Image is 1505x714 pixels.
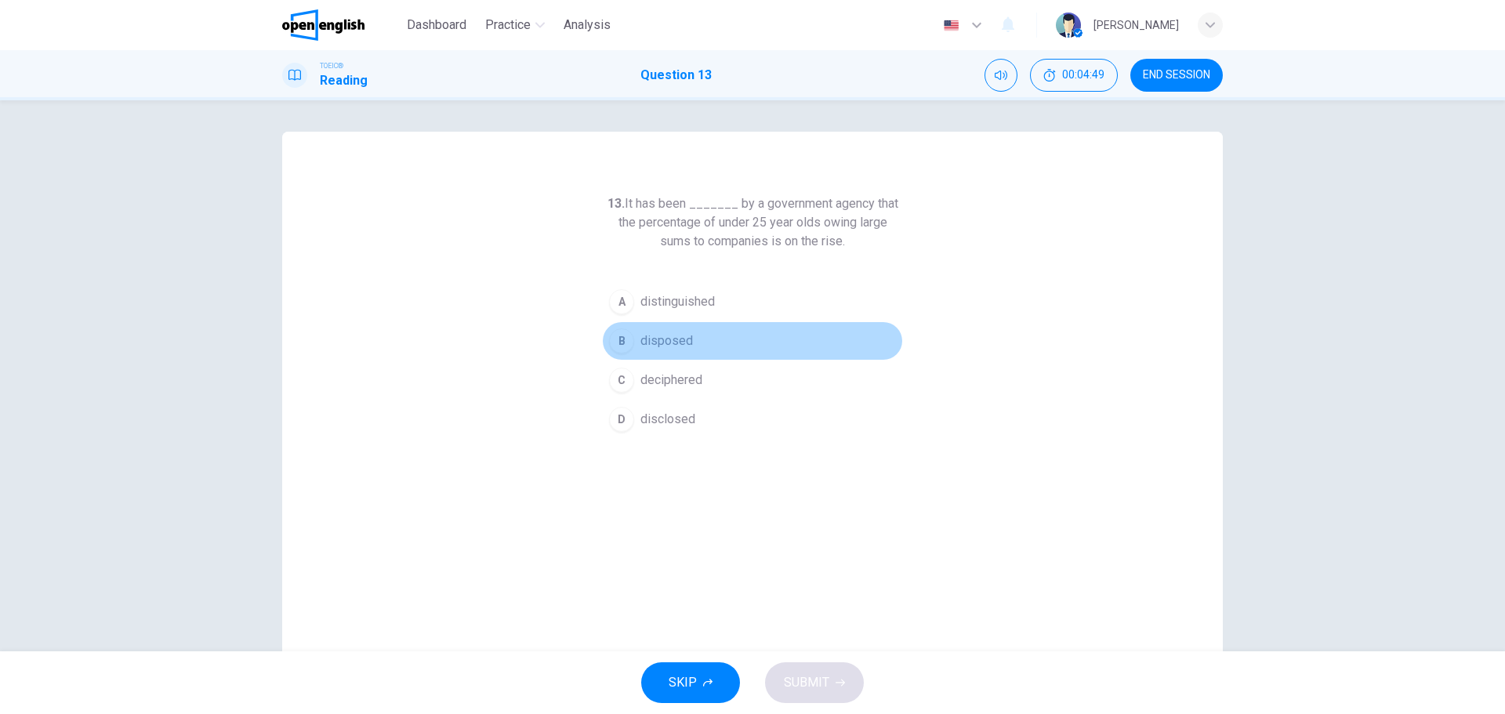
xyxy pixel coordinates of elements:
div: [PERSON_NAME] [1093,16,1179,34]
div: D [609,407,634,432]
span: SKIP [669,672,697,694]
button: Dashboard [401,11,473,39]
a: OpenEnglish logo [282,9,401,41]
img: Profile picture [1056,13,1081,38]
img: en [941,20,961,31]
div: Hide [1030,59,1118,92]
button: Analysis [557,11,617,39]
button: SKIP [641,662,740,703]
span: distinguished [640,292,715,311]
span: Analysis [564,16,611,34]
div: C [609,368,634,393]
div: B [609,328,634,353]
button: Adistinguished [602,282,903,321]
span: deciphered [640,371,702,390]
span: TOEIC® [320,60,343,71]
button: Ddisclosed [602,400,903,439]
span: Dashboard [407,16,466,34]
button: 00:04:49 [1030,59,1118,92]
div: Mute [985,59,1017,92]
img: OpenEnglish logo [282,9,364,41]
h6: It has been _______ by a government agency that the percentage of under 25 year olds owing large ... [602,194,903,251]
div: A [609,289,634,314]
button: Bdisposed [602,321,903,361]
button: Cdeciphered [602,361,903,400]
button: Practice [479,11,551,39]
h1: Question 13 [640,66,712,85]
button: END SESSION [1130,59,1223,92]
h1: Reading [320,71,368,90]
span: 00:04:49 [1062,69,1104,82]
span: END SESSION [1143,69,1210,82]
span: disclosed [640,410,695,429]
strong: 13. [607,196,625,211]
span: Practice [485,16,531,34]
span: disposed [640,332,693,350]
